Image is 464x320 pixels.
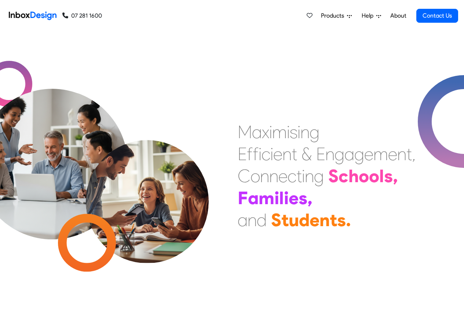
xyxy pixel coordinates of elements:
div: e [364,143,373,165]
div: E [316,143,325,165]
div: t [406,143,412,165]
div: o [251,165,260,187]
div: , [307,187,313,209]
img: parents_with_child.png [70,110,224,263]
div: i [297,121,300,143]
div: e [273,143,282,165]
div: Maximising Efficient & Engagement, Connecting Schools, Families, and Students. [238,121,416,231]
div: d [257,209,267,231]
div: s [299,187,307,209]
div: S [328,165,339,187]
div: n [269,165,278,187]
div: & [302,143,312,165]
div: t [281,209,289,231]
div: M [238,121,252,143]
div: i [302,165,305,187]
div: c [288,165,296,187]
div: S [271,209,281,231]
a: Contact Us [416,9,458,23]
div: . [346,209,351,231]
div: i [284,187,289,209]
a: About [388,8,408,23]
div: i [274,187,279,209]
div: o [359,165,369,187]
div: e [289,187,299,209]
div: i [287,121,290,143]
div: s [337,209,346,231]
div: i [270,143,273,165]
div: m [272,121,287,143]
div: l [379,165,384,187]
div: l [279,187,284,209]
div: , [412,143,416,165]
span: Products [321,11,347,20]
div: g [354,143,364,165]
div: x [262,121,269,143]
div: n [305,165,314,187]
div: , [393,165,398,187]
div: E [238,143,247,165]
div: C [238,165,251,187]
div: f [253,143,259,165]
a: 07 281 1600 [62,11,102,20]
div: f [247,143,253,165]
div: c [262,143,270,165]
div: i [259,143,262,165]
a: Help [359,8,384,23]
div: n [248,209,257,231]
div: d [299,209,310,231]
div: t [330,209,337,231]
div: i [269,121,272,143]
div: t [296,165,302,187]
div: n [300,121,310,143]
div: s [384,165,393,187]
div: s [290,121,297,143]
a: Products [318,8,355,23]
div: n [282,143,292,165]
div: m [259,187,274,209]
span: Help [362,11,376,20]
div: F [238,187,248,209]
div: a [238,209,248,231]
div: n [397,143,406,165]
div: g [314,165,324,187]
div: a [252,121,262,143]
div: a [248,187,259,209]
div: g [310,121,319,143]
div: t [292,143,297,165]
div: n [319,209,330,231]
div: a [344,143,354,165]
div: m [373,143,388,165]
div: n [325,143,335,165]
div: h [348,165,359,187]
div: e [388,143,397,165]
div: g [335,143,344,165]
div: c [339,165,348,187]
div: n [260,165,269,187]
div: e [310,209,319,231]
div: o [369,165,379,187]
div: e [278,165,288,187]
div: u [289,209,299,231]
